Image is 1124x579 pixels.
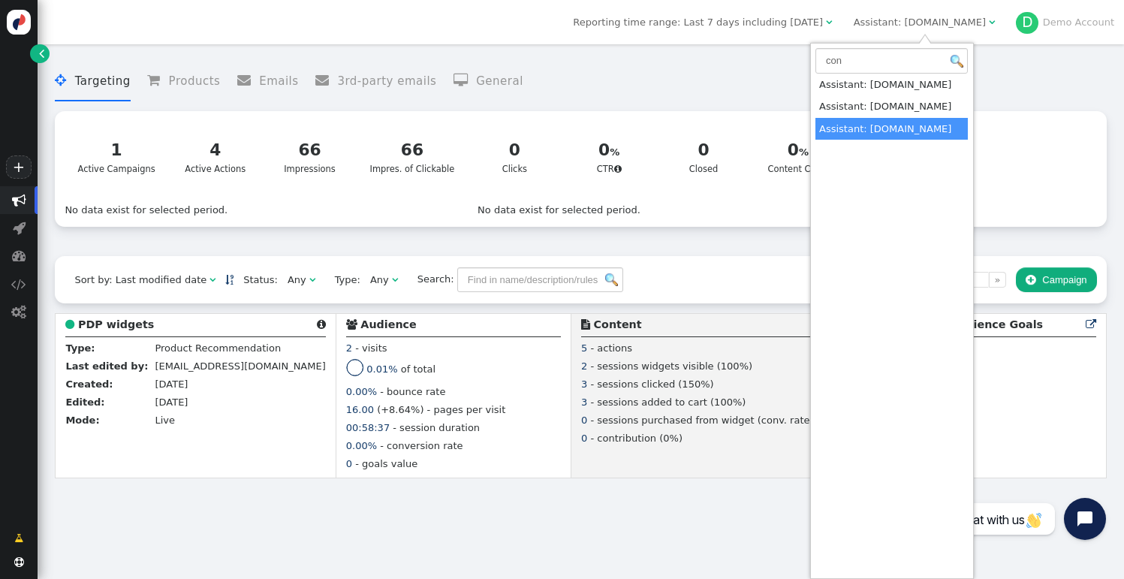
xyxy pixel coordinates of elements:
[155,378,188,390] span: [DATE]
[581,378,587,390] span: 3
[408,273,454,285] span: Search:
[346,386,377,397] span: 0.00%
[78,318,154,330] b: PDP widgets
[65,378,113,390] b: Created:
[574,138,643,176] div: CTR
[669,138,738,163] div: 0
[401,363,435,375] span: of total
[661,130,746,185] a: 0Closed
[392,275,398,285] span: 
[605,273,618,286] img: icon_search.png
[65,397,104,408] b: Edited:
[1086,318,1096,330] a: 
[854,15,986,30] div: Assistant: [DOMAIN_NAME]
[225,274,234,285] a: 
[346,404,374,415] span: 16.00
[355,342,387,354] span: - visits
[1086,319,1096,330] span: 
[989,272,1006,288] a: »
[237,62,299,101] li: Emails
[989,17,995,27] span: 
[65,203,478,218] div: No data exist for selected period.
[346,422,390,433] span: 00:58:37
[590,342,632,354] span: - actions
[481,138,550,163] div: 0
[315,62,436,101] li: 3rd-party emails
[30,44,49,63] a: 
[1016,12,1038,35] div: D
[826,17,832,27] span: 
[377,404,423,415] span: (+8.64%)
[346,319,357,330] span: 
[317,319,326,330] span: 
[11,277,26,291] span: 
[566,130,652,185] a: 0CTR
[78,138,155,176] div: Active Campaigns
[594,318,642,330] b: Content
[14,531,23,546] span: 
[13,221,26,235] span: 
[764,138,833,163] div: 0
[65,360,148,372] b: Last edited by:
[590,397,746,408] span: - sessions added to cart (100%)
[11,305,26,319] span: 
[225,275,234,285] span: Sorted in descending order
[590,433,683,444] span: - contribution (0%)
[65,319,74,330] span: 
[155,397,188,408] span: [DATE]
[65,342,95,354] b: Type:
[315,74,337,87] span: 
[181,138,250,163] div: 4
[12,193,26,207] span: 
[669,138,738,176] div: Closed
[39,46,44,61] span: 
[950,318,1043,330] b: Audience Goals
[755,130,841,185] a: 0Content Conv.
[309,275,315,285] span: 
[815,74,968,96] td: Assistant: [DOMAIN_NAME]
[366,363,397,375] span: 0.01%
[590,415,832,426] span: - sessions purchased from widget (conv. rate 0%)
[1016,267,1097,293] button: Campaign
[454,74,476,87] span: 
[55,62,130,101] li: Targeting
[370,138,455,176] div: Impres. of Clickable
[69,130,164,185] a: 1Active Campaigns
[481,138,550,176] div: Clicks
[6,155,32,179] a: +
[78,138,155,163] div: 1
[147,74,168,87] span: 
[951,55,963,68] img: icon_search.png
[209,275,215,285] span: 
[288,273,306,288] div: Any
[74,273,206,288] div: Sort by: Last modified date
[1026,274,1035,285] span: 
[346,342,352,354] span: 2
[581,360,587,372] span: 2
[12,249,26,263] span: 
[574,138,643,163] div: 0
[7,10,32,35] img: logo-icon.svg
[380,386,445,397] span: - bounce rate
[173,130,258,185] a: 4Active Actions
[147,62,220,101] li: Products
[590,378,713,390] span: - sessions clicked (150%)
[581,415,587,426] span: 0
[478,203,1097,218] div: No data exist for selected period.
[472,130,557,185] a: 0Clicks
[454,62,523,101] li: General
[276,138,345,176] div: Impressions
[276,138,345,163] div: 66
[581,319,590,330] span: 
[370,273,389,288] div: Any
[155,415,175,426] span: Live
[155,360,325,372] span: [EMAIL_ADDRESS][DOMAIN_NAME]
[237,74,259,87] span: 
[360,318,416,330] b: Audience
[55,74,74,87] span: 
[267,130,352,185] a: 66Impressions
[614,164,622,173] span: 
[361,130,463,185] a: 66Impres. of Clickable
[155,342,281,354] span: Product Recommendation
[181,138,250,176] div: Active Actions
